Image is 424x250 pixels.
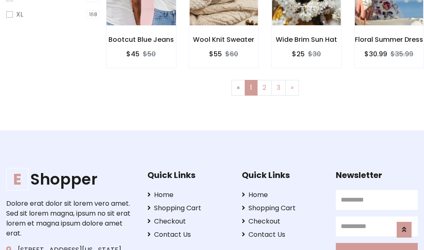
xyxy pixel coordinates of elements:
[225,49,238,59] del: $60
[147,216,229,226] a: Checkout
[87,10,100,19] span: 168
[242,230,324,240] a: Contact Us
[245,80,258,96] a: 1
[242,170,324,180] h5: Quick Links
[336,170,418,180] h5: Newsletter
[209,50,222,58] h6: $55
[354,36,424,43] h6: Floral Summer Dress
[147,190,229,200] a: Home
[106,36,176,43] h6: Bootcut Blue Jeans
[6,168,29,190] span: E
[112,80,418,96] nav: Page navigation
[16,10,23,19] label: XL
[6,170,135,189] a: EShopper
[271,80,286,96] a: 3
[126,50,140,58] h6: $45
[147,203,229,213] a: Shopping Cart
[308,49,321,59] del: $30
[272,36,341,43] h6: Wide Brim Sun Hat
[285,80,299,96] a: Next
[143,49,156,59] del: $50
[147,170,229,180] h5: Quick Links
[292,50,305,58] h6: $25
[242,203,324,213] a: Shopping Cart
[147,230,229,240] a: Contact Us
[6,170,135,189] h1: Shopper
[189,36,259,43] h6: Wool Knit Sweater
[291,83,294,92] span: »
[242,216,324,226] a: Checkout
[6,199,135,238] p: Dolore erat dolor sit lorem vero amet. Sed sit lorem magna, ipsum no sit erat lorem et magna ipsu...
[257,80,272,96] a: 2
[364,50,387,58] h6: $30.99
[390,49,413,59] del: $35.99
[242,190,324,200] a: Home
